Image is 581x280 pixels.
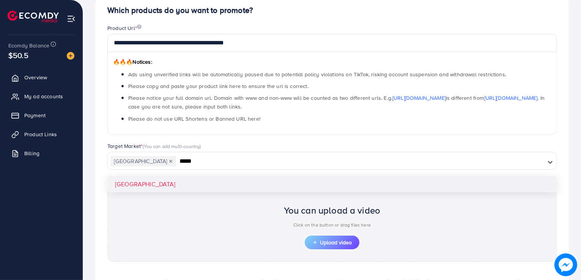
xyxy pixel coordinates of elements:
[110,156,176,167] span: [GEOGRAPHIC_DATA]
[284,205,381,216] h2: You can upload a video
[312,240,352,245] span: Upload video
[67,52,74,60] img: image
[8,11,59,22] img: logo
[107,142,201,150] label: Target Market
[67,14,76,23] img: menu
[128,94,545,110] span: Please notice your full domain url. Domain with www and non-www will be counted as two different ...
[137,24,142,29] img: image
[169,159,173,163] button: Deselect Pakistan
[128,71,506,78] span: Ads using unverified links will be automatically paused due to potential policy violations on Tik...
[128,82,309,90] span: Please copy and paste your product link here to ensure the url is correct.
[284,220,381,230] p: Click on the button or drag files here
[177,156,545,167] input: Search for option
[6,108,77,123] a: Payment
[6,146,77,161] a: Billing
[484,94,538,102] a: [URL][DOMAIN_NAME]
[24,112,46,119] span: Payment
[392,94,446,102] a: [URL][DOMAIN_NAME]
[24,93,63,100] span: My ad accounts
[6,89,77,104] a: My ad accounts
[143,143,201,149] span: (You can add multi-country)
[113,58,152,66] span: Notices:
[24,131,57,138] span: Product Links
[6,127,77,142] a: Product Links
[113,58,132,66] span: 🔥🔥🔥
[554,253,577,276] img: image
[107,6,557,15] h4: Which products do you want to promote?
[128,115,260,123] span: Please do not use URL Shortens or Banned URL here!
[305,236,359,249] button: Upload video
[107,24,142,32] label: Product Url
[107,152,557,170] div: Search for option
[8,42,49,49] span: Ecomdy Balance
[24,74,47,81] span: Overview
[6,70,77,85] a: Overview
[24,149,39,157] span: Billing
[11,44,27,67] span: $50.5
[107,178,142,186] label: Upload video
